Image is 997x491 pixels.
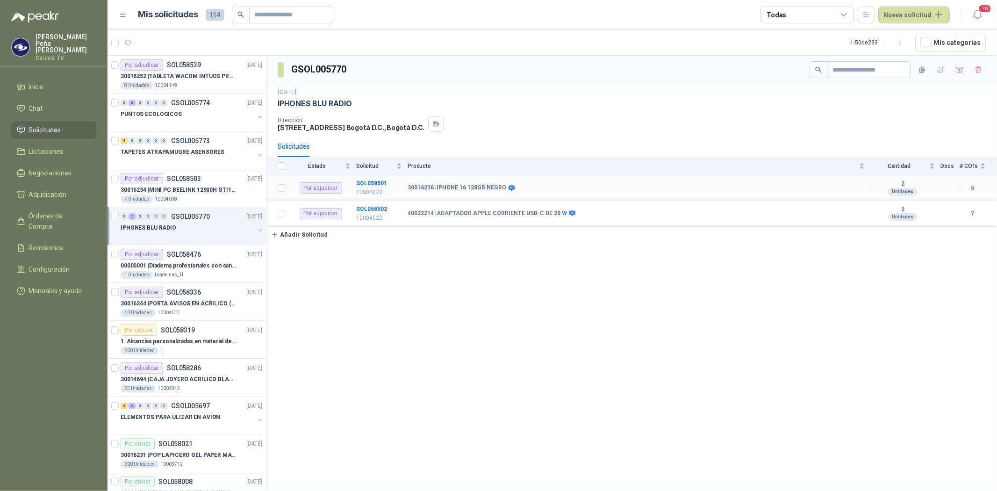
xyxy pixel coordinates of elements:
p: [DATE] [246,477,262,486]
a: 4 0 0 0 0 0 GSOL005773[DATE] TAPETES ATRAPAMUGRE ASENSORES [121,135,264,165]
a: 0 2 0 0 0 0 GSOL005770[DATE] IPHONES BLU RADIO [121,211,264,241]
button: Mís categorías [915,34,986,51]
p: [DATE] [246,364,262,373]
p: ELEMENTOS PARA ULIZAR EN AVION [121,413,220,422]
b: 7 [960,209,986,218]
p: 30016244 | PORTA AVISOS EN ACRILICO (En el adjunto mas informacion) [121,299,237,308]
a: Inicio [11,78,96,96]
button: Añadir Solicitud [266,227,332,243]
div: 1 - 50 de 233 [850,35,908,50]
span: Cantidad [870,163,927,169]
span: Estado [291,163,343,169]
div: Unidades [888,213,917,221]
th: Producto [408,157,870,175]
p: SOL058319 [161,327,195,333]
span: Solicitud [356,163,394,169]
p: SOL058476 [167,251,201,258]
div: 0 [136,100,143,106]
p: [DATE] [246,250,262,259]
img: Logo peakr [11,11,59,22]
div: 0 [160,213,167,220]
p: SOL058539 [167,62,201,68]
div: Por adjudicar [300,182,342,194]
span: Chat [29,103,43,114]
a: Por cotizarSOL058319[DATE] 1 |Alcancías personalizadas en material de cerámica (VER ADJUNTO)200 U... [108,321,266,359]
p: GSOL005770 [171,213,210,220]
p: [STREET_ADDRESS] Bogotá D.C. , Bogotá D.C. [278,123,424,131]
a: Chat [11,100,96,117]
span: search [237,11,244,18]
div: 0 [129,137,136,144]
div: 7 Unidades [121,195,153,203]
p: 30016231 | POP LAPICERO GEL PAPER MATE INKJOY 0.7 (Revisar el adjunto) [121,451,237,460]
a: Remisiones [11,239,96,257]
a: Licitaciones [11,143,96,160]
p: Dirección [278,117,424,123]
p: SOL058336 [167,289,201,296]
p: GSOL005697 [171,403,210,409]
p: [DATE] [246,61,262,70]
b: 2 [870,181,935,188]
span: Manuales y ayuda [29,286,82,296]
p: [DATE] [278,88,296,97]
p: [DATE] [246,174,262,183]
div: 0 [144,213,151,220]
div: Todas [767,10,786,20]
b: 30016236 | IPHONE 16 128GB NEGRO [408,184,506,192]
p: GSOL005773 [171,137,210,144]
div: Por adjudicar [121,249,163,260]
span: Remisiones [29,243,64,253]
p: SOL058503 [167,175,201,182]
button: 20 [969,7,986,23]
span: Producto [408,163,857,169]
div: 8 Unidades [121,82,153,89]
p: PUNTOS ECOLOGICOS [121,110,182,119]
p: 10004007 [158,309,180,317]
div: 0 [144,403,151,409]
p: 10004149 [155,82,177,89]
div: 0 [144,100,151,106]
a: Por adjudicarSOL058286[DATE] 30014694 |CAJA JOYERO ACRILICO BLANCO OPAL (En el adjunto mas detall... [108,359,266,397]
div: Por adjudicar [121,59,163,71]
div: 4 [121,403,128,409]
p: 10004038 [155,195,177,203]
p: 10003843 [158,385,180,392]
span: search [815,66,822,73]
div: 0 [152,213,159,220]
b: 2 [870,206,935,214]
p: 10004022 [356,214,402,223]
b: SOL058501 [356,180,387,187]
div: 2 [129,403,136,409]
a: Por enviarSOL058021[DATE] 30016231 |POP LAPICERO GEL PAPER MATE INKJOY 0.7 (Revisar el adjunto)60... [108,434,266,472]
div: Por adjudicar [121,173,163,184]
span: # COTs [960,163,978,169]
div: 0 [136,213,143,220]
h3: GSOL005770 [291,62,348,77]
button: Nueva solicitud [878,7,950,23]
div: 0 [136,137,143,144]
img: Company Logo [12,38,29,56]
p: 1 [160,347,163,354]
div: Unidades [888,188,917,195]
p: Diademas_TI [155,271,183,279]
a: Añadir Solicitud [266,227,997,243]
a: Por adjudicarSOL058336[DATE] 30016244 |PORTA AVISOS EN ACRILICO (En el adjunto mas informacion)40... [108,283,266,321]
p: [DATE] [246,137,262,145]
a: Por adjudicarSOL058476[DATE] 00000001 |Diadema profesionales con cancelación de ruido en micrófon... [108,245,266,283]
div: 4 [121,137,128,144]
p: 1 | Alcancías personalizadas en material de cerámica (VER ADJUNTO) [121,337,237,346]
h1: Mis solicitudes [138,8,198,22]
span: Adjudicación [29,189,67,200]
p: SOL058008 [158,478,193,485]
span: Inicio [29,82,44,92]
div: 0 [160,100,167,106]
p: [DATE] [246,212,262,221]
div: 600 Unidades [121,461,158,468]
div: 3 [129,100,136,106]
p: [DATE] [246,440,262,448]
p: TAPETES ATRAPAMUGRE ASENSORES [121,148,224,157]
div: 0 [160,403,167,409]
span: Negociaciones [29,168,72,178]
span: Órdenes de Compra [29,211,87,231]
p: 10003712 [160,461,183,468]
